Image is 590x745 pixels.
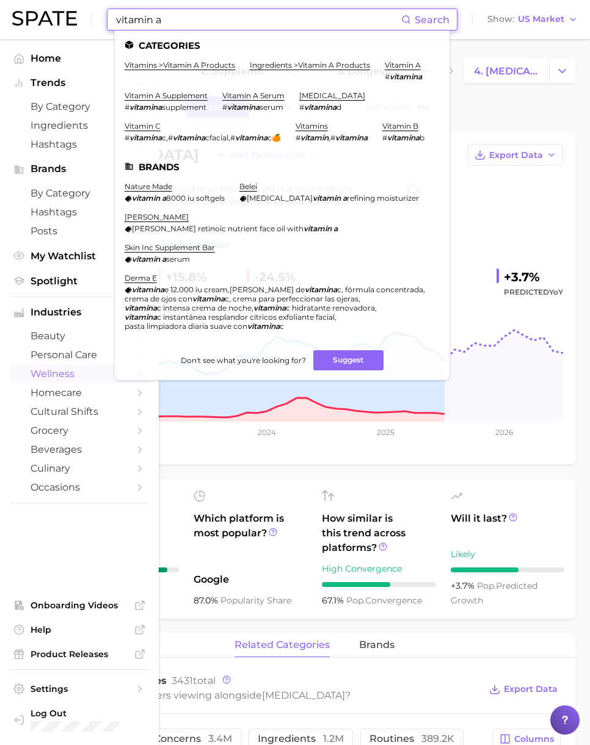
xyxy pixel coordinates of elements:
span: culinary [31,462,128,474]
span: Search [415,14,450,26]
button: Brands [10,160,149,178]
span: Show [487,16,514,23]
span: YoY [549,287,563,297]
button: Export Data [468,145,563,165]
a: Spotlight [10,272,149,290]
em: vitamina [125,303,157,312]
em: a [162,254,166,264]
li: Categories [125,40,440,51]
span: Google [194,572,308,587]
span: total [172,675,216,686]
span: Spotlight [31,275,128,287]
button: Export Data [486,681,561,698]
a: vitamin a serum [222,91,285,100]
span: c [162,133,166,142]
em: a [333,224,338,233]
em: vitamina [132,285,164,294]
li: Brands [125,162,440,172]
em: vitamina [125,312,157,322]
span: cultural shifts [31,406,128,417]
a: Product Releases [10,645,149,663]
span: Trends [31,77,128,88]
em: vitamin [300,133,329,142]
a: Onboarding Videos [10,596,149,614]
div: , , [125,133,281,142]
span: serum [260,103,283,112]
span: pasta limpiadora diaria suave con [125,322,247,331]
span: supplement [162,103,206,112]
em: vitamin [132,193,160,203]
button: Trends [10,74,149,92]
span: Brands [31,164,128,175]
span: Don't see what you're looking for? [181,356,306,365]
em: vitamina [304,103,337,112]
abbr: popularity index [346,595,365,606]
span: # [125,103,129,112]
span: Home [31,52,128,64]
a: Log out. Currently logged in with e-mail yumi.toki@spate.nyc. [10,704,149,735]
tspan: 2024 [258,428,276,437]
span: homecare [31,387,128,398]
span: 389.2k [421,733,454,744]
span: by Category [31,101,128,112]
span: crema de ojos con [125,294,192,303]
em: vitamina [305,285,337,294]
em: vitamin [132,254,160,264]
span: Hashtags [31,206,128,218]
span: Export Data [489,150,543,160]
a: vitamins [296,121,328,131]
a: derma e [125,273,157,283]
span: refining moisturizer [347,193,419,203]
a: Ingredients [10,116,149,135]
span: 1.2m [323,733,344,744]
span: c intensa crema de noche [157,303,252,312]
em: vitamina [192,294,225,303]
span: # [230,133,235,142]
span: [MEDICAL_DATA] [262,689,345,701]
span: Ingredients [31,120,128,131]
span: d [337,103,341,112]
span: +3.7% [451,580,477,591]
span: convergence [346,595,422,606]
span: # [168,133,173,142]
em: a [162,193,166,203]
button: Change Category [549,59,575,83]
a: skin inc supplement bar [125,243,215,252]
span: Predicted [504,285,563,300]
div: 6 / 10 [451,567,565,572]
a: My Watchlist [10,247,149,265]
tspan: 2025 [377,428,395,437]
a: by Category [10,184,149,203]
em: vitamina [173,133,205,142]
span: ingredients [258,734,344,744]
span: e 12.000 iu cream [164,285,228,294]
span: c instantánea resplandor cítricos exfoliante facial [157,312,335,322]
a: personal care [10,345,149,364]
abbr: popularity index [477,580,496,591]
a: beauty [10,326,149,345]
span: grocery [31,425,128,436]
span: routines [370,734,454,744]
em: a [343,193,347,203]
img: SPATE [12,11,77,26]
div: +3.7% [504,267,563,287]
em: vitamina [390,72,422,81]
span: Settings [31,683,128,694]
a: vitamins >vitamin a products [125,60,235,70]
a: [MEDICAL_DATA] [299,91,365,100]
em: vitamina [387,133,420,142]
div: High Convergence [322,561,436,576]
a: Settings [10,680,149,698]
span: 87.0% [194,595,220,606]
span: Industries [31,307,128,318]
span: 67.1% [322,595,346,606]
a: 4. [MEDICAL_DATA] [464,59,550,83]
em: vitamina [129,103,162,112]
span: # [299,103,304,112]
a: Hashtags [10,203,149,221]
input: Search here for a brand, industry, or ingredient [115,9,401,30]
a: wellness [10,364,149,383]
a: grocery [10,421,149,440]
span: c [280,322,284,331]
button: ShowUS Market [484,12,581,27]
